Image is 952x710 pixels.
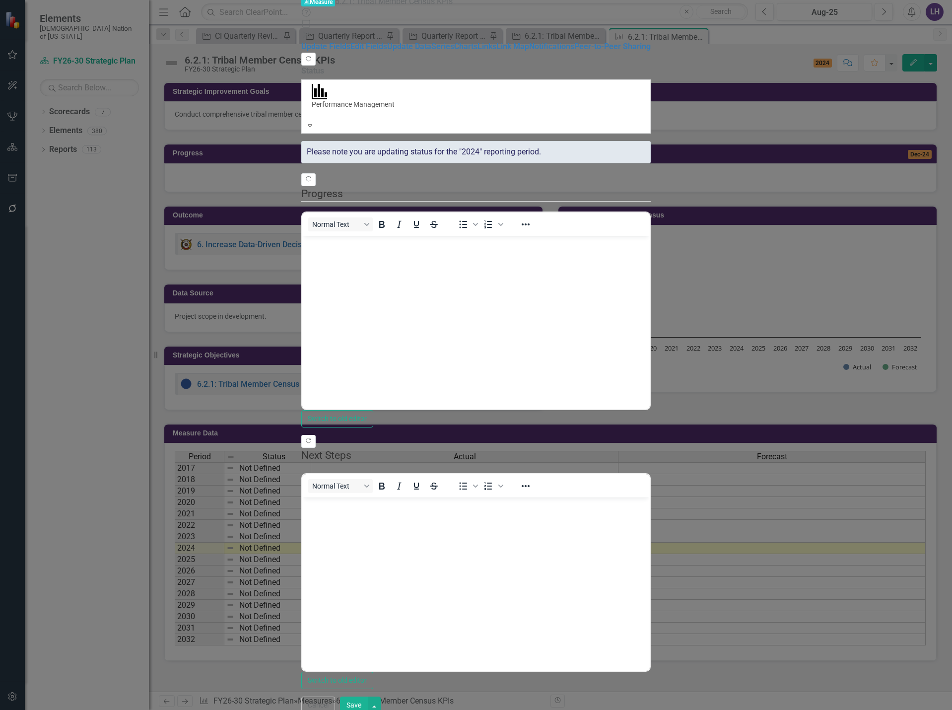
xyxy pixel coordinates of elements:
iframe: Rich Text Area [302,497,650,671]
div: Please note you are updating status for the "2024" reporting period. [301,141,651,163]
a: Update Fields [301,42,350,51]
button: Reveal or hide additional toolbar items [517,217,534,231]
a: Notifications [529,42,574,51]
iframe: Rich Text Area [302,236,650,409]
button: Reveal or hide additional toolbar items [517,479,534,493]
div: Performance Management [312,99,640,109]
a: Series [431,42,454,51]
span: Normal Text [312,482,361,490]
button: Switch to old editor [301,410,373,427]
button: Strikethrough [425,479,442,493]
div: Numbered list [480,217,505,231]
label: Status [301,66,651,77]
button: Block Normal Text [308,217,373,231]
img: Performance Management [312,84,327,99]
a: Edit Fields [350,42,387,51]
a: Peer-to-Peer Sharing [574,42,651,51]
a: Update Data [387,42,431,51]
button: Italic [391,217,408,231]
button: Strikethrough [425,217,442,231]
div: Numbered list [480,479,505,493]
button: Italic [391,479,408,493]
a: Link Map [496,42,529,51]
button: Underline [408,479,425,493]
legend: Next Steps [301,448,651,463]
button: Block Normal Text [308,479,373,493]
a: Charts [454,42,477,51]
legend: Progress [301,186,651,202]
div: Bullet list [455,217,479,231]
button: Bold [373,479,390,493]
a: Links [477,42,496,51]
button: Bold [373,217,390,231]
button: Underline [408,217,425,231]
div: Bullet list [455,479,479,493]
span: Normal Text [312,220,361,228]
button: Switch to old editor [301,672,373,689]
